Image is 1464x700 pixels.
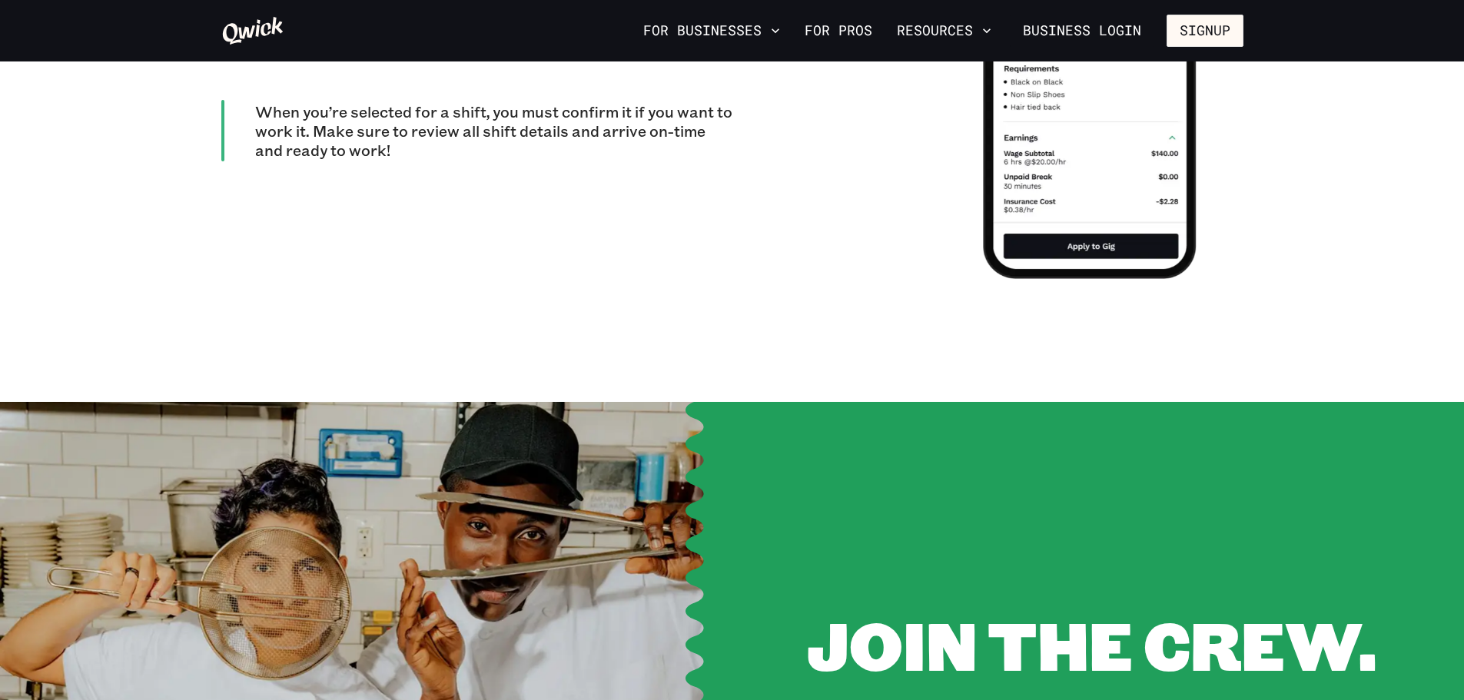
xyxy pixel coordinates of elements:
p: When you’re selected for a shift, you must confirm it if you want to work it. Make sure to review... [255,102,732,160]
a: For Pros [798,18,878,44]
span: JOIN THE CREW. [807,600,1376,688]
button: Resources [891,18,998,44]
button: Signup [1167,15,1243,47]
div: When you’re selected for a shift, you must confirm it if you want to work it. Make sure to review... [221,100,732,161]
a: Business Login [1010,15,1154,47]
button: For Businesses [637,18,786,44]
